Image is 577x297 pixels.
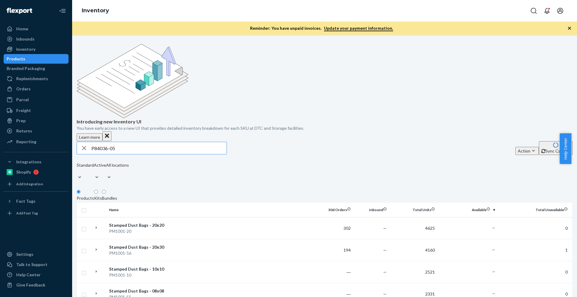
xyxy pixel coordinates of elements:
img: new-reports-banner-icon.82668bd98b6a51aee86340f2a7b77ae3.png [77,44,188,118]
p: ... [440,289,495,295]
a: Parcel [4,95,69,105]
div: Parcel [16,97,29,103]
span: — [383,291,387,296]
span: 1 [565,247,568,253]
div: Add Integration [16,181,43,186]
div: Stamped Dust Bags - 20x20 [109,222,172,228]
td: ― [317,261,353,283]
button: Fast Tags [4,196,69,206]
span: 2331 [425,291,435,296]
a: Inventory [4,44,69,54]
p: ... [440,268,495,274]
button: Open Search Box [528,5,540,17]
span: 0 [565,269,568,274]
div: Bundles [102,195,117,201]
th: Available [437,203,497,217]
div: Stamped Dust Bags - 20x30 [109,244,172,250]
button: Integrations [4,157,69,167]
a: Inventory [82,7,109,14]
button: Open notifications [541,5,553,17]
div: Active [94,162,106,168]
div: Inventory [16,46,35,52]
a: Orders [4,84,69,94]
span: 0 [565,291,568,296]
span: — [383,269,387,274]
span: 4160 [425,247,435,253]
div: Freight [16,108,31,114]
th: Total Unavailable [497,203,572,217]
div: Kits [94,195,102,201]
a: Home [4,24,69,34]
ol: breadcrumbs [77,2,114,20]
div: Shopify [16,169,31,175]
span: 0 [565,226,568,231]
a: Add Fast Tag [4,208,69,218]
a: Help Center [4,270,69,280]
a: Add Integration [4,179,69,189]
a: Inbounds [4,34,69,44]
div: Returns [16,128,32,134]
a: Replenishments [4,74,69,83]
button: Sync Catalog [539,141,572,155]
a: Shopify [4,167,69,177]
img: Flexport logo [7,8,32,14]
input: Bundles [102,190,106,194]
div: Products [77,195,94,201]
input: All locations [106,168,107,174]
div: PM1001-10 [109,272,172,278]
div: Help Center [16,272,41,278]
div: Reporting [16,139,36,145]
button: Help Center [560,133,571,164]
div: Fast Tags [16,198,35,204]
button: Open account menu [554,5,566,17]
th: Inbound [353,203,389,217]
p: Introducing new Inventory UI [77,118,572,125]
div: Prep [16,118,26,124]
span: 4625 [425,226,435,231]
input: Kits [94,190,98,194]
a: Prep [4,116,69,126]
button: Close [102,131,111,141]
span: — [383,247,387,253]
div: Stamped Dust Bags - 08x08 [109,288,172,294]
div: PM1001-56 [109,250,172,256]
a: Branded Packaging [4,64,69,73]
p: ... [440,246,495,252]
div: Inbounds [16,36,35,42]
div: PM1001-20 [109,228,172,234]
a: Settings [4,250,69,259]
div: Stamped Dust Bags - 10x10 [109,266,172,272]
td: 194 [317,239,353,261]
a: Reporting [4,137,69,147]
div: Home [16,26,28,32]
th: 30d Orders [317,203,353,217]
button: Learn more [77,133,102,141]
button: Close Navigation [56,5,69,17]
div: Give Feedback [16,282,45,288]
span: — [383,226,387,231]
button: Action [515,147,539,155]
a: Products [4,54,69,64]
p: ... [440,224,495,230]
div: All locations [106,162,129,168]
div: Products [7,56,25,62]
a: Freight [4,106,69,115]
button: Give Feedback [4,280,69,290]
a: Returns [4,126,69,136]
div: Replenishments [16,76,48,82]
div: Orders [16,86,31,92]
div: Add Fast Tag [16,211,38,216]
span: 2521 [425,269,435,274]
th: Name [107,203,174,217]
div: Branded Packaging [7,65,45,71]
p: You have early access to a new UI that provides detailed inventory breakdown for each SKU at DTC ... [77,125,572,131]
a: Update your payment information. [324,26,393,31]
div: Settings [16,251,33,257]
div: Standard [77,162,94,168]
div: Integrations [16,159,41,165]
input: Products [77,190,81,194]
input: Search inventory by name or sku [91,142,227,154]
a: Talk to Support [4,260,69,269]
